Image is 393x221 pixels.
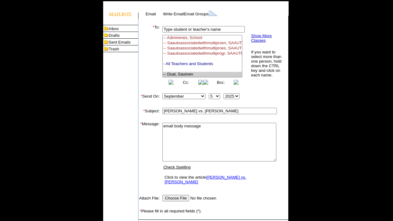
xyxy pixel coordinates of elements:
[163,51,242,56] option: -- Saautoassociatedwithmultiprogr, SAAUTOASSOCIATEDWITHMULTIPROGRAMCLA
[103,45,109,52] img: folder_icon.gif
[163,35,242,41] option: -- Adminenes, School
[184,12,209,16] a: Email Groups
[234,80,239,85] img: button_right.png
[138,188,145,194] img: spacer.gif
[138,122,160,188] td: Message:
[160,54,161,57] img: spacer.gif
[169,80,173,85] img: button_left.png
[163,41,242,46] option: -- Saautoassociatedwithmultiproen, SAAUTOASSOCIATEDWITHMULTIPROGRAMEN
[138,115,145,122] img: spacer.gif
[163,61,242,67] option: - All Teachers and Students
[138,100,145,107] img: spacer.gif
[163,173,276,186] td: Click to view the article
[163,165,191,169] a: Check Spelling
[109,47,119,51] a: Trash
[203,80,208,85] img: button_left.png
[138,203,145,209] img: spacer.gif
[183,80,189,85] a: Cc:
[103,39,109,45] img: folder_icon.gif
[138,86,145,92] img: spacer.gif
[138,213,145,219] img: spacer.gif
[165,175,246,184] a: [PERSON_NAME] vs. [PERSON_NAME]
[251,49,283,78] td: If you want to select more than one person, hold down the CTRL key and click on each name.
[138,209,288,213] td: Please fill in all required fields (*).
[138,25,160,86] td: To:
[109,40,130,45] a: Sent Emails
[109,33,120,38] a: Drafts
[138,107,160,115] td: Subject:
[103,32,109,38] img: folder_icon.gif
[217,80,225,85] a: Bcc:
[163,72,242,77] option: -- Dual, Sautoen
[198,80,203,85] img: button_right.png
[138,194,160,203] td: Attach File:
[163,46,242,51] option: -- Saautoassociatedwithmultiproes, SAAUTOASSOCIATEDWITHMULTIPROGRAMES
[109,26,119,31] a: Inbox
[146,12,156,16] a: Email
[251,33,272,43] a: Show More Classes
[163,12,184,16] a: Write Email
[138,92,160,100] td: Send On:
[103,25,109,32] img: folder_icon.gif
